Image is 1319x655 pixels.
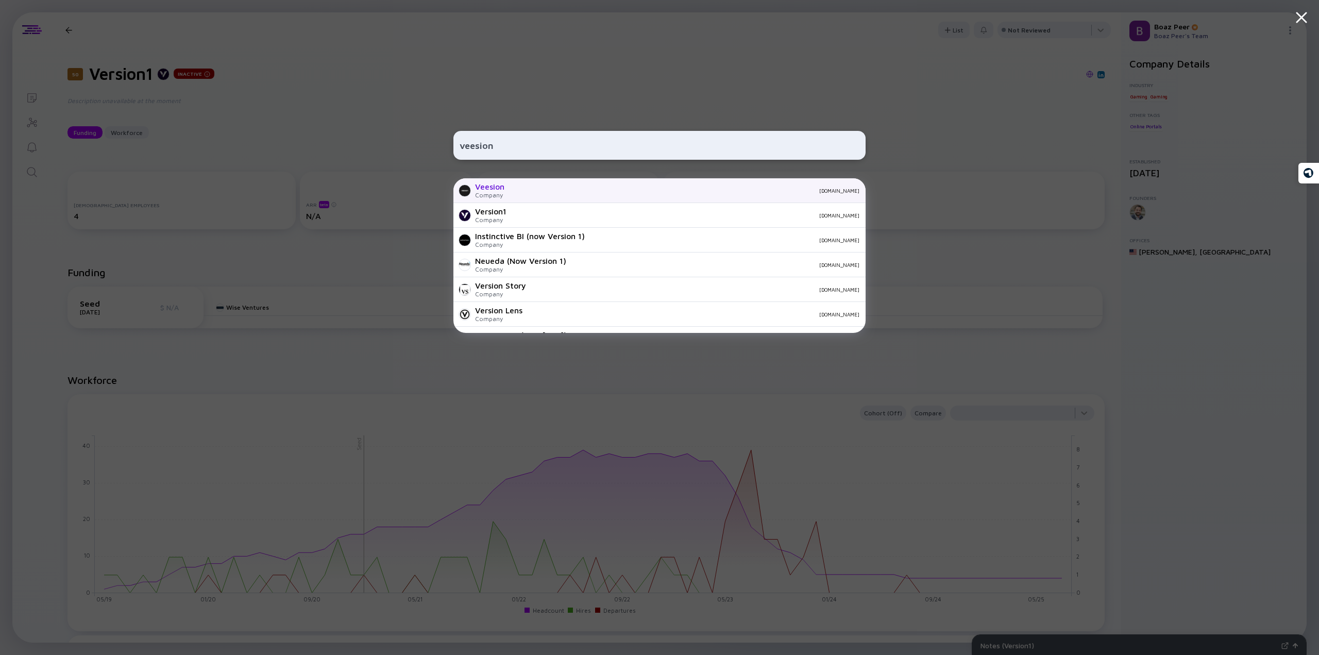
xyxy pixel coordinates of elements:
[574,262,859,268] div: [DOMAIN_NAME]
[475,306,522,315] div: Version Lens
[534,287,859,293] div: [DOMAIN_NAME]
[475,290,526,298] div: Company
[475,241,585,248] div: Company
[475,216,506,224] div: Company
[475,256,566,265] div: Neueda (Now Version 1)
[475,191,504,199] div: Company
[475,281,526,290] div: Version Story
[475,265,566,273] div: Company
[475,330,567,340] div: VersionOne (now [URL])
[593,237,859,243] div: [DOMAIN_NAME]
[475,231,585,241] div: Instinctive BI (now Version 1)
[513,188,859,194] div: [DOMAIN_NAME]
[475,207,506,216] div: Version1
[475,315,522,323] div: Company
[460,136,859,155] input: Search Company or Investor...
[475,182,504,191] div: Veesion
[515,212,859,219] div: [DOMAIN_NAME]
[531,311,859,317] div: [DOMAIN_NAME]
